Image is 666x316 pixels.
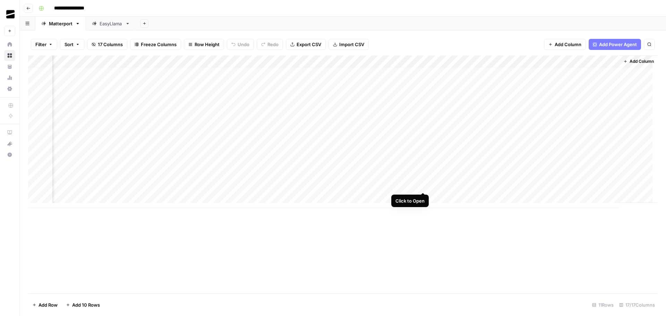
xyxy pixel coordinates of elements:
button: Export CSV [286,39,326,50]
span: Add 10 Rows [72,301,100,308]
button: Add Column [621,57,657,66]
button: Filter [31,39,57,50]
a: Matterport [35,17,86,31]
button: Add Power Agent [589,39,641,50]
span: Add Column [555,41,581,48]
a: Browse [4,50,15,61]
button: Row Height [184,39,224,50]
span: Filter [35,41,46,48]
span: Freeze Columns [141,41,177,48]
button: Import CSV [328,39,369,50]
img: OGM Logo [4,8,17,20]
a: Settings [4,83,15,94]
a: Usage [4,72,15,83]
button: What's new? [4,138,15,149]
div: Matterport [49,20,72,27]
a: AirOps Academy [4,127,15,138]
button: Add 10 Rows [62,299,104,310]
span: Export CSV [297,41,321,48]
button: Help + Support [4,149,15,160]
button: Undo [227,39,254,50]
span: Row Height [195,41,220,48]
span: Add Row [39,301,58,308]
button: Sort [60,39,84,50]
div: 11 Rows [589,299,616,310]
div: Click to Open [395,197,425,204]
button: Freeze Columns [130,39,181,50]
div: EasyLlama [100,20,122,27]
span: Redo [267,41,279,48]
span: Add Column [630,58,654,65]
div: What's new? [5,138,15,149]
div: 17/17 Columns [616,299,658,310]
button: Redo [257,39,283,50]
span: Sort [65,41,74,48]
span: Import CSV [339,41,364,48]
a: Home [4,39,15,50]
a: EasyLlama [86,17,136,31]
span: 17 Columns [98,41,123,48]
span: Undo [238,41,249,48]
button: Workspace: OGM [4,6,15,23]
span: Add Power Agent [599,41,637,48]
button: Add Column [544,39,586,50]
a: Your Data [4,61,15,72]
button: Add Row [28,299,62,310]
button: 17 Columns [87,39,127,50]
